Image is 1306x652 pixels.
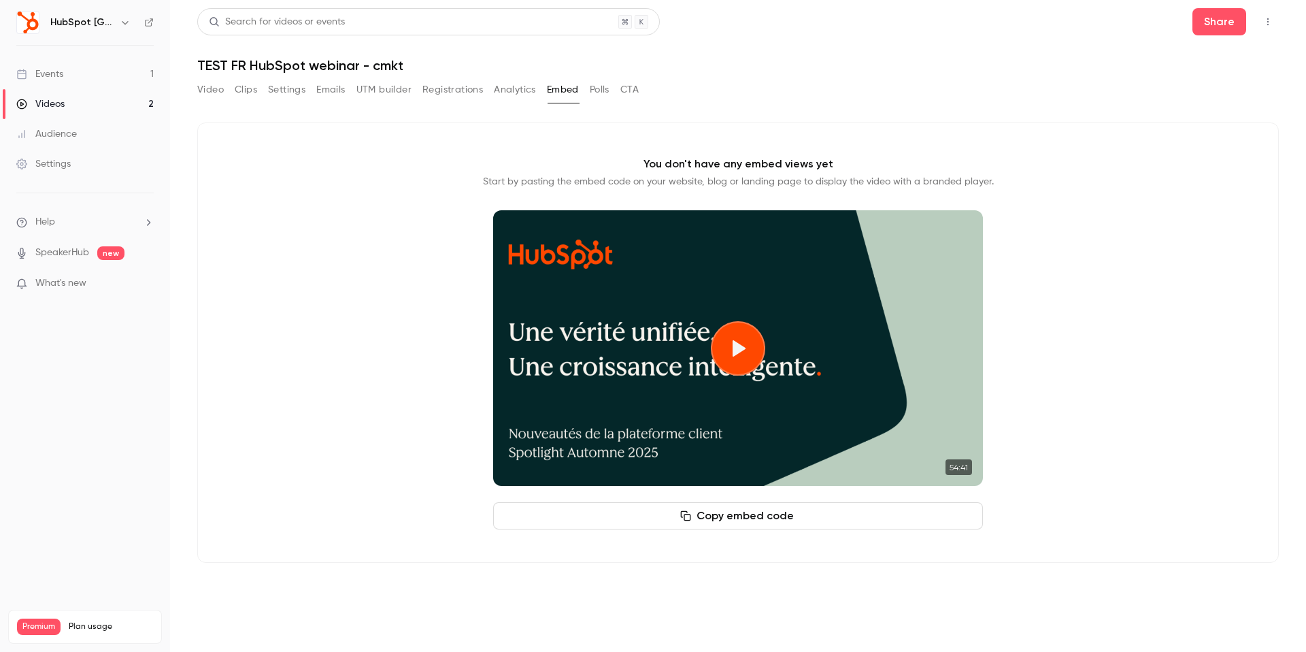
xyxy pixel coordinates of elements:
[316,79,345,101] button: Emails
[493,502,983,529] button: Copy embed code
[50,16,114,29] h6: HubSpot [GEOGRAPHIC_DATA]
[16,67,63,81] div: Events
[494,79,536,101] button: Analytics
[16,215,154,229] li: help-dropdown-opener
[493,210,983,486] section: Cover
[197,79,224,101] button: Video
[268,79,305,101] button: Settings
[1257,11,1279,33] button: Top Bar Actions
[422,79,483,101] button: Registrations
[356,79,412,101] button: UTM builder
[137,278,154,290] iframe: Noticeable Trigger
[17,12,39,33] img: HubSpot France
[483,175,994,189] p: Start by pasting the embed code on your website, blog or landing page to display the video with a...
[620,79,639,101] button: CTA
[945,459,972,475] time: 54:41
[209,15,345,29] div: Search for videos or events
[590,79,609,101] button: Polls
[35,215,55,229] span: Help
[547,79,579,101] button: Embed
[711,321,765,376] button: Play video
[17,619,61,635] span: Premium
[35,276,86,291] span: What's new
[1192,8,1246,35] button: Share
[235,79,257,101] button: Clips
[16,127,77,141] div: Audience
[197,57,1279,74] h1: TEST FR HubSpot webinar - cmkt
[69,621,153,632] span: Plan usage
[35,246,89,260] a: SpeakerHub
[16,157,71,171] div: Settings
[97,246,124,260] span: new
[643,156,833,172] p: You don't have any embed views yet
[16,97,65,111] div: Videos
